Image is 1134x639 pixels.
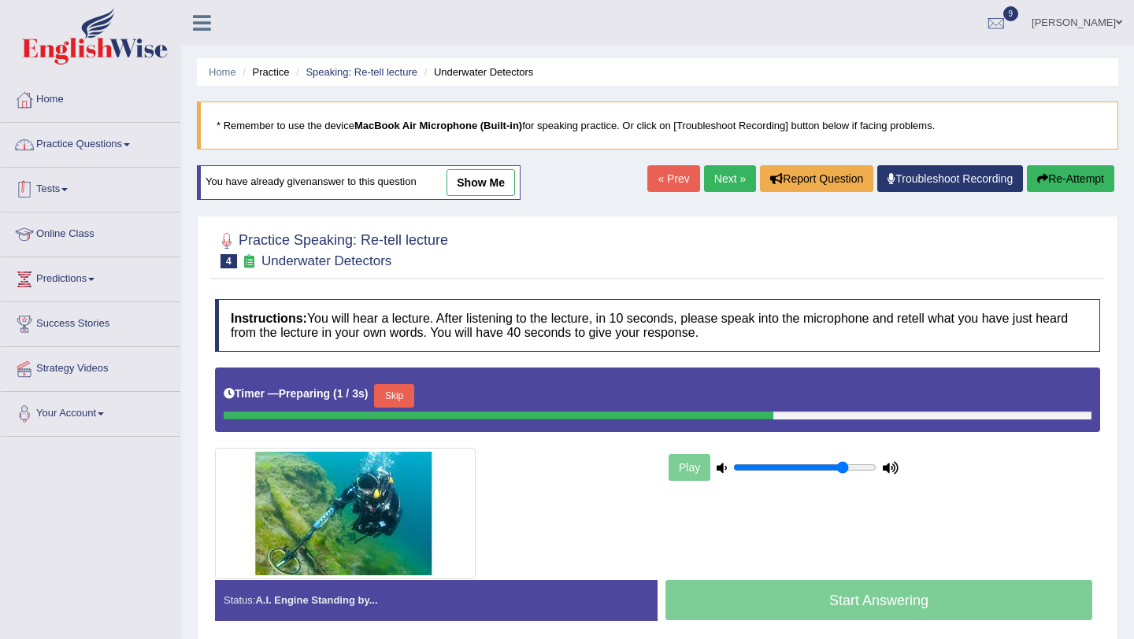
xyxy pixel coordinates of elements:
div: Status: [215,580,658,620]
a: Speaking: Re-tell lecture [306,66,417,78]
a: Success Stories [1,302,180,342]
a: Strategy Videos [1,347,180,386]
b: Preparing [279,387,330,400]
a: Practice Questions [1,123,180,162]
a: Online Class [1,212,180,252]
button: Re-Attempt [1027,165,1114,192]
a: Your Account [1,392,180,431]
h2: Practice Speaking: Re-tell lecture [215,229,448,268]
span: 4 [220,254,237,268]
h4: You will hear a lecture. After listening to the lecture, in 10 seconds, please speak into the mic... [215,299,1100,352]
b: ( [333,387,337,400]
a: show me [447,169,515,196]
button: Report Question [760,165,873,192]
li: Practice [239,65,289,79]
blockquote: * Remember to use the device for speaking practice. Or click on [Troubleshoot Recording] button b... [197,102,1118,150]
b: Instructions: [231,312,307,325]
b: ) [365,387,369,400]
a: Predictions [1,257,180,297]
small: Underwater Detectors [261,253,391,268]
a: Tests [1,168,180,207]
a: Troubleshoot Recording [877,165,1023,192]
li: Underwater Detectors [421,65,534,79]
a: « Prev [647,165,699,192]
a: Next » [704,165,756,192]
a: Home [209,66,236,78]
b: MacBook Air Microphone (Built-in) [354,120,522,131]
h5: Timer — [224,388,368,400]
button: Skip [374,384,413,408]
b: 1 / 3s [337,387,365,400]
strong: A.I. Engine Standing by... [255,594,377,606]
span: 9 [1003,6,1019,21]
div: You have already given answer to this question [197,165,521,200]
a: Home [1,78,180,117]
small: Exam occurring question [241,254,258,269]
